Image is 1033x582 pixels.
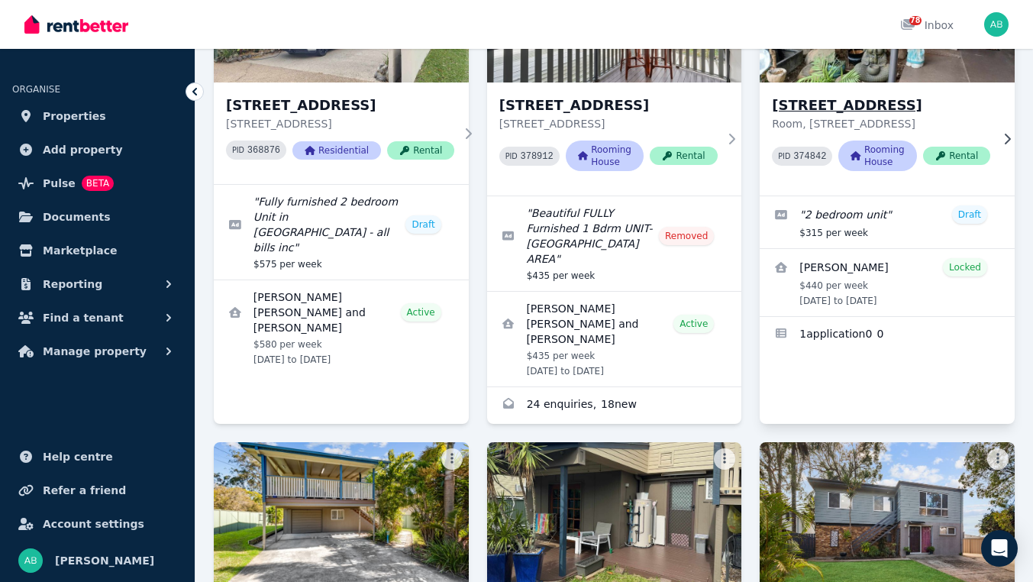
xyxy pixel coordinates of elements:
h3: [STREET_ADDRESS] [772,95,990,116]
a: Refer a friend [12,475,182,506]
a: Add property [12,134,182,165]
span: Rooming House [838,141,917,171]
a: Documents [12,202,182,232]
a: Edit listing: Fully furnished 2 bedroom Unit in Slacks Creek - all bills inc [214,185,469,280]
span: Rental [387,141,454,160]
code: 378912 [521,151,554,162]
span: ORGANISE [12,84,60,95]
span: Rental [650,147,717,165]
code: 368876 [247,145,280,156]
img: Annette Bremen [984,12,1009,37]
span: Rental [923,147,990,165]
span: Rooming House [566,141,644,171]
a: View details for Dipti Rani and Mukul Kumar [487,292,742,386]
span: Properties [43,107,106,125]
span: [PERSON_NAME] [55,551,154,570]
small: PID [778,152,790,160]
img: RentBetter [24,13,128,36]
a: Account settings [12,509,182,539]
p: Room, [STREET_ADDRESS] [772,116,990,131]
button: More options [714,448,735,470]
code: 374842 [793,151,826,162]
a: PulseBETA [12,168,182,199]
span: Add property [43,141,123,159]
h3: [STREET_ADDRESS] [499,95,718,116]
a: Properties [12,101,182,131]
img: Annette Bremen [18,548,43,573]
span: Account settings [43,515,144,533]
span: Find a tenant [43,309,124,327]
button: Find a tenant [12,302,182,333]
div: Inbox [900,18,954,33]
span: Reporting [43,275,102,293]
div: Open Intercom Messenger [981,530,1018,567]
p: [STREET_ADDRESS] [499,116,718,131]
button: More options [441,448,463,470]
p: [STREET_ADDRESS] [226,116,454,131]
span: Help centre [43,448,113,466]
span: Refer a friend [43,481,126,500]
span: Residential [292,141,381,160]
a: Applications for 9B Cooinda St, Slacks Creek [760,317,1015,354]
a: Enquiries for 9A Cooinda St, Slacks Creek [487,387,742,424]
a: View details for Kirtpal Kaur [760,249,1015,316]
small: PID [232,146,244,154]
span: Marketplace [43,241,117,260]
button: More options [987,448,1009,470]
span: BETA [82,176,114,191]
a: View details for Ashley Jed Sernande and Marilou Penales [214,280,469,375]
button: Manage property [12,336,182,367]
a: Edit listing: 2 bedroom unit [760,196,1015,248]
a: Marketplace [12,235,182,266]
small: PID [505,152,518,160]
span: Pulse [43,174,76,192]
button: Reporting [12,269,182,299]
span: 78 [909,16,922,25]
a: Edit listing: Beautiful FULLY Furnished 1 Bdrm UNIT- SLACKS CREEK AREA [487,196,742,291]
a: Help centre [12,441,182,472]
h3: [STREET_ADDRESS] [226,95,454,116]
span: Manage property [43,342,147,361]
span: Documents [43,208,111,226]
